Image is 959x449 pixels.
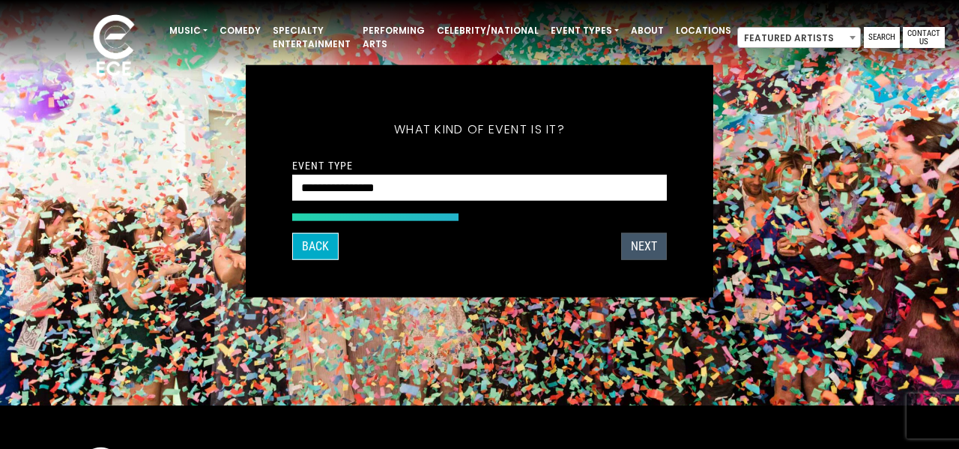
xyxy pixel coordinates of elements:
[625,18,670,43] a: About
[292,233,339,260] button: Back
[292,102,667,156] h5: What kind of event is it?
[431,18,545,43] a: Celebrity/National
[545,18,625,43] a: Event Types
[737,27,861,48] span: Featured Artists
[267,18,357,57] a: Specialty Entertainment
[738,28,860,49] span: Featured Artists
[163,18,214,43] a: Music
[864,27,900,48] a: Search
[621,233,667,260] button: Next
[357,18,431,57] a: Performing Arts
[76,10,151,83] img: ece_new_logo_whitev2-1.png
[903,27,945,48] a: Contact Us
[214,18,267,43] a: Comedy
[292,158,353,172] label: Event Type
[670,18,737,43] a: Locations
